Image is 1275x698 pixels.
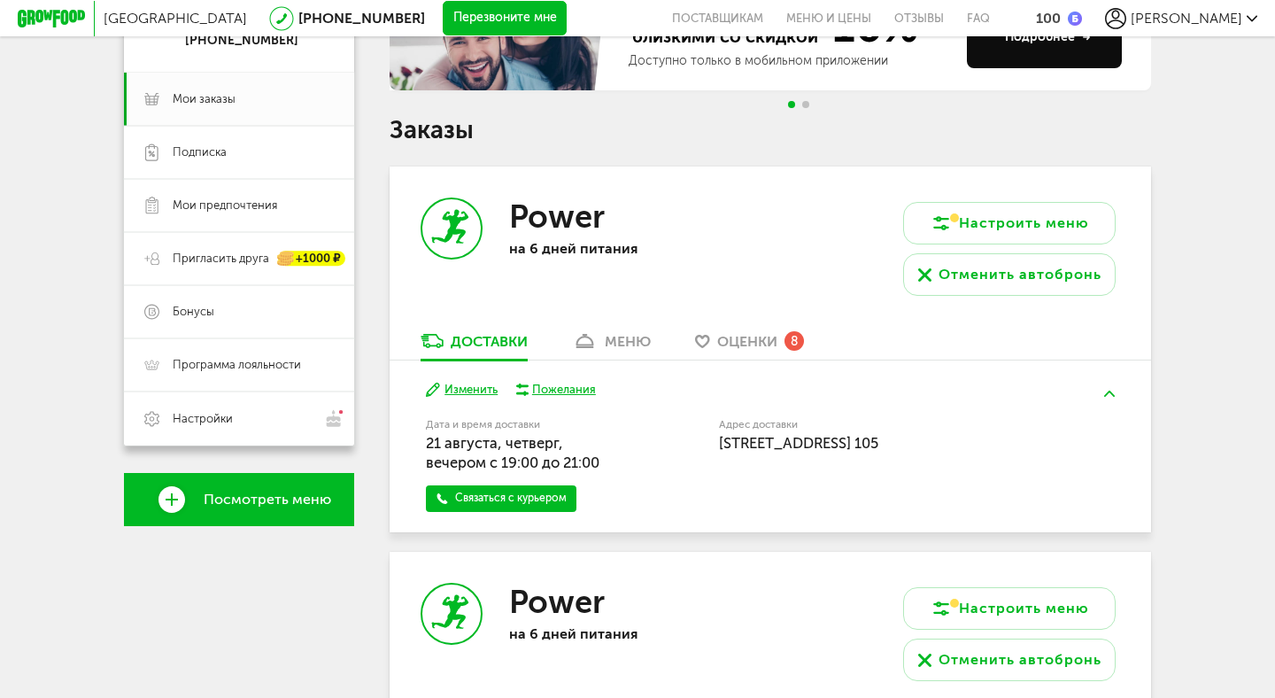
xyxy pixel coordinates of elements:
span: Go to slide 1 [788,101,795,108]
div: 8 [784,331,804,351]
div: Доступно только в мобильном приложении [629,52,953,70]
span: [PERSON_NAME] [1131,10,1242,27]
button: Пожелания [515,382,596,398]
button: Настроить меню [903,202,1116,244]
a: Подписка [124,126,354,179]
a: Связаться с курьером [426,485,576,512]
button: Изменить [426,382,498,399]
a: Мои заказы [124,73,354,126]
div: Доставки [451,333,528,350]
span: Бонусы [173,304,214,320]
p: на 6 дней питания [509,625,739,642]
div: Подробнее [1005,28,1091,46]
button: Подробнее [967,6,1122,68]
a: меню [563,331,660,360]
label: Дата и время доставки [426,420,629,430]
a: Доставки [412,331,537,360]
a: [PHONE_NUMBER] [298,10,425,27]
div: Отменить автобронь [939,264,1101,285]
span: Программа лояльности [173,357,301,373]
span: Оценки [717,333,777,350]
a: Мои предпочтения [124,179,354,232]
span: 10% [822,4,918,49]
div: Пожелания [532,382,596,398]
a: Программа лояльности [124,338,354,392]
span: Подписка [173,144,227,160]
span: [GEOGRAPHIC_DATA] [104,10,247,27]
div: +1000 ₽ [278,252,345,267]
img: bonus_b.cdccf46.png [1068,12,1082,26]
a: Оценки 8 [686,331,813,360]
h3: Power [509,583,605,621]
button: Отменить автобронь [903,639,1116,681]
h1: Заказы [390,119,1151,142]
span: Мои предпочтения [173,198,277,213]
label: Адрес доставки [719,420,1049,430]
span: Мои заказы [173,91,236,107]
a: Пригласить друга +1000 ₽ [124,232,354,285]
img: arrow-up-green.5eb5f82.svg [1104,391,1115,397]
div: меню [605,333,651,350]
span: [STREET_ADDRESS] 105 [719,434,878,452]
span: Настройки [173,411,233,427]
a: Настройки [124,392,354,446]
span: Go to slide 2 [802,101,809,108]
div: Отменить автобронь [939,649,1101,671]
span: Посмотреть меню [204,492,331,508]
button: Настроить меню [903,587,1116,630]
span: 21 августа, четверг, вечером c 19:00 до 21:00 [426,434,599,470]
h3: Power [509,198,605,236]
button: Перезвоните мне [443,1,567,36]
a: Посмотреть меню [124,473,354,526]
div: [PHONE_NUMBER] [185,33,314,49]
span: Пригласить друга [173,251,269,267]
p: на 6 дней питания [509,240,739,257]
a: Бонусы [124,285,354,338]
button: Отменить автобронь [903,253,1116,296]
div: 100 [1036,10,1061,27]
